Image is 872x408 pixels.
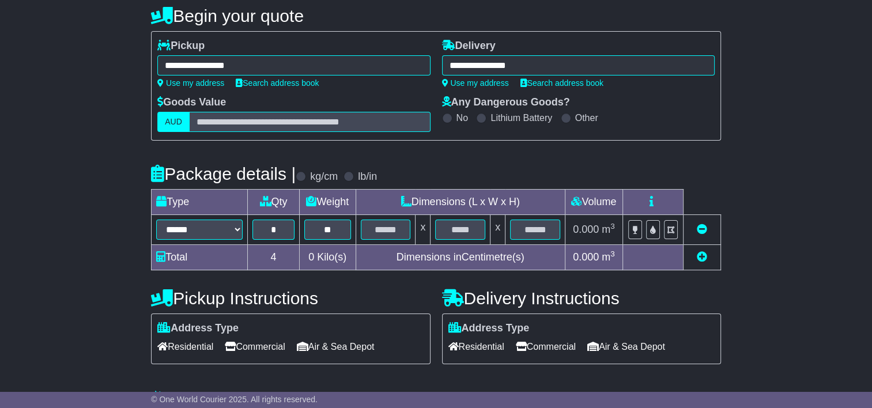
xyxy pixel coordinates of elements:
[157,96,226,109] label: Goods Value
[356,190,565,215] td: Dimensions (L x W x H)
[358,171,377,183] label: lb/in
[299,245,356,270] td: Kilo(s)
[442,78,509,88] a: Use my address
[157,78,224,88] a: Use my address
[310,171,338,183] label: kg/cm
[157,40,205,52] label: Pickup
[157,338,213,356] span: Residential
[236,78,319,88] a: Search address book
[151,164,296,183] h4: Package details |
[573,251,599,263] span: 0.000
[152,245,248,270] td: Total
[308,251,314,263] span: 0
[442,96,570,109] label: Any Dangerous Goods?
[248,190,300,215] td: Qty
[575,112,598,123] label: Other
[152,190,248,215] td: Type
[456,112,468,123] label: No
[151,395,318,404] span: © One World Courier 2025. All rights reserved.
[299,190,356,215] td: Weight
[448,322,530,335] label: Address Type
[490,112,552,123] label: Lithium Battery
[442,40,496,52] label: Delivery
[151,6,721,25] h4: Begin your quote
[490,215,505,245] td: x
[602,224,615,235] span: m
[602,251,615,263] span: m
[610,250,615,258] sup: 3
[157,322,239,335] label: Address Type
[356,245,565,270] td: Dimensions in Centimetre(s)
[516,338,576,356] span: Commercial
[442,289,721,308] h4: Delivery Instructions
[697,224,707,235] a: Remove this item
[520,78,603,88] a: Search address book
[248,245,300,270] td: 4
[610,222,615,231] sup: 3
[573,224,599,235] span: 0.000
[448,338,504,356] span: Residential
[157,112,190,132] label: AUD
[697,251,707,263] a: Add new item
[565,190,622,215] td: Volume
[225,338,285,356] span: Commercial
[297,338,375,356] span: Air & Sea Depot
[151,289,430,308] h4: Pickup Instructions
[416,215,431,245] td: x
[587,338,665,356] span: Air & Sea Depot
